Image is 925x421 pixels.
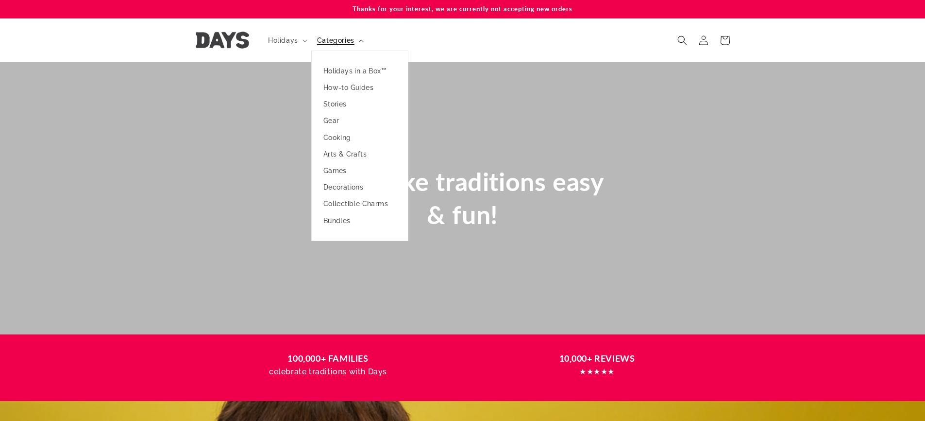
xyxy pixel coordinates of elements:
[203,352,454,365] h3: 100,000+ FAMILIES
[312,112,408,129] a: Gear
[312,212,408,229] a: Bundles
[312,79,408,96] a: How-to Guides
[317,36,354,45] span: Categories
[311,30,368,51] summary: Categories
[196,32,249,49] img: Days United
[321,166,604,229] span: We make traditions easy & fun!
[312,129,408,146] a: Cooking
[312,146,408,162] a: Arts & Crafts
[312,179,408,195] a: Decorations
[262,30,311,51] summary: Holidays
[312,63,408,79] a: Holidays in a Box™
[268,36,298,45] span: Holidays
[472,365,723,379] p: ★★★★★
[312,96,408,112] a: Stories
[312,195,408,212] a: Collectible Charms
[203,365,454,379] p: celebrate traditions with Days
[472,352,723,365] h3: 10,000+ REVIEWS
[312,162,408,179] a: Games
[672,30,693,51] summary: Search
